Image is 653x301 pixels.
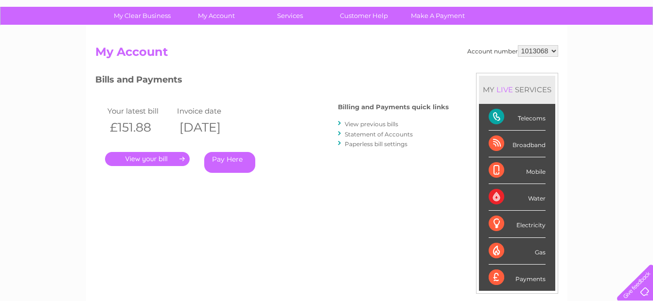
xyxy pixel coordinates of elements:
a: 0333 014 3131 [470,5,537,17]
a: Energy [506,41,528,49]
img: logo.png [23,25,72,55]
a: Blog [568,41,582,49]
a: Telecoms [533,41,563,49]
a: Water [482,41,500,49]
div: Water [489,184,546,211]
a: Services [250,7,330,25]
h3: Bills and Payments [95,73,449,90]
th: £151.88 [105,117,175,137]
a: My Clear Business [102,7,182,25]
div: LIVE [494,85,515,94]
a: View previous bills [345,120,398,128]
td: Invoice date [175,104,245,117]
a: My Account [176,7,256,25]
div: Account number [467,45,558,57]
div: MY SERVICES [479,76,555,103]
div: Telecoms [489,104,546,131]
a: Paperless bill settings [345,140,407,148]
a: Statement of Accounts [345,131,413,138]
h2: My Account [95,45,558,64]
a: Customer Help [324,7,404,25]
th: [DATE] [175,117,245,137]
h4: Billing and Payments quick links [338,103,449,111]
a: Contact [588,41,612,49]
div: Electricity [489,211,546,237]
div: Payments [489,265,546,291]
div: Broadband [489,131,546,157]
div: Mobile [489,157,546,184]
a: Log out [621,41,644,49]
a: Pay Here [204,152,255,173]
a: Make A Payment [398,7,478,25]
td: Your latest bill [105,104,175,117]
div: Gas [489,238,546,265]
div: Clear Business is a trading name of Verastar Limited (registered in [GEOGRAPHIC_DATA] No. 3667643... [97,5,557,47]
a: . [105,152,190,166]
